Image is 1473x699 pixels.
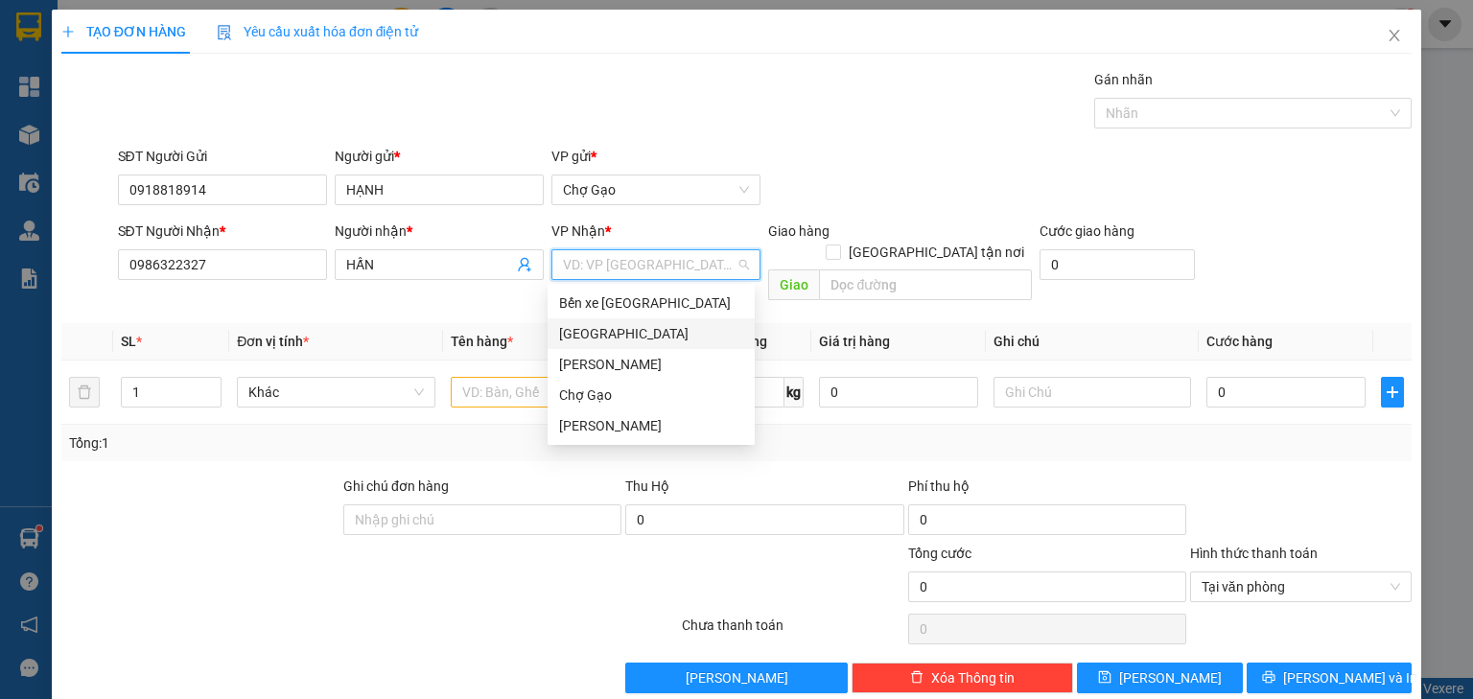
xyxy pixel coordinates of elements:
[217,25,232,40] img: icon
[819,269,1032,300] input: Dọc đường
[841,242,1032,263] span: [GEOGRAPHIC_DATA] tận nơi
[1202,572,1400,601] span: Tại văn phòng
[548,380,755,410] div: Chợ Gạo
[451,334,513,349] span: Tên hàng
[343,504,621,535] input: Ghi chú đơn hàng
[69,432,570,454] div: Tổng: 1
[559,354,743,375] div: [PERSON_NAME]
[625,663,847,693] button: [PERSON_NAME]
[819,334,890,349] span: Giá trị hàng
[61,25,75,38] span: plus
[1077,663,1243,693] button: save[PERSON_NAME]
[1382,384,1403,400] span: plus
[11,137,427,188] div: Chợ Gạo
[559,415,743,436] div: [PERSON_NAME]
[248,378,423,407] span: Khác
[768,269,819,300] span: Giao
[61,24,186,39] span: TẠO ĐƠN HÀNG
[1368,10,1421,63] button: Close
[1247,663,1413,693] button: printer[PERSON_NAME] và In
[686,667,788,688] span: [PERSON_NAME]
[563,175,749,204] span: Chợ Gạo
[548,288,755,318] div: Bến xe Tiền Giang
[1190,546,1318,561] label: Hình thức thanh toán
[548,318,755,349] div: Sài Gòn
[89,91,349,125] text: CGTLT1310250005
[551,223,605,239] span: VP Nhận
[908,476,1186,504] div: Phí thu hộ
[343,478,449,494] label: Ghi chú đơn hàng
[1381,377,1404,408] button: plus
[118,221,327,242] div: SĐT Người Nhận
[819,377,978,408] input: 0
[1040,223,1134,239] label: Cước giao hàng
[852,663,1073,693] button: deleteXóa Thông tin
[451,377,648,408] input: VD: Bàn, Ghế
[1119,667,1222,688] span: [PERSON_NAME]
[784,377,804,408] span: kg
[986,323,1199,361] th: Ghi chú
[559,292,743,314] div: Bến xe [GEOGRAPHIC_DATA]
[625,478,669,494] span: Thu Hộ
[1098,670,1111,686] span: save
[768,223,830,239] span: Giao hàng
[69,377,100,408] button: delete
[1283,667,1417,688] span: [PERSON_NAME] và In
[237,334,309,349] span: Đơn vị tính
[559,384,743,406] div: Chợ Gạo
[994,377,1191,408] input: Ghi Chú
[910,670,924,686] span: delete
[1262,670,1275,686] span: printer
[335,146,544,167] div: Người gửi
[1206,334,1273,349] span: Cước hàng
[517,257,532,272] span: user-add
[931,667,1015,688] span: Xóa Thông tin
[121,334,136,349] span: SL
[680,615,905,648] div: Chưa thanh toán
[1387,28,1402,43] span: close
[908,546,971,561] span: Tổng cước
[1040,249,1195,280] input: Cước giao hàng
[548,410,755,441] div: Nguyễn Văn Nguyễn
[1094,72,1153,87] label: Gán nhãn
[217,24,419,39] span: Yêu cầu xuất hóa đơn điện tử
[551,146,760,167] div: VP gửi
[118,146,327,167] div: SĐT Người Gửi
[559,323,743,344] div: [GEOGRAPHIC_DATA]
[548,349,755,380] div: Cao Tốc
[335,221,544,242] div: Người nhận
